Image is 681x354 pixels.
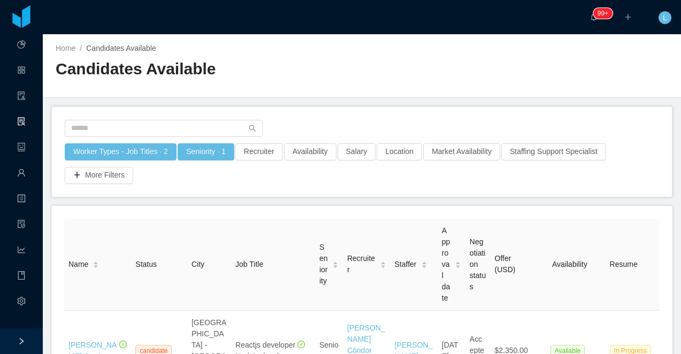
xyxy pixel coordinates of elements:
a: icon: audit [17,86,26,108]
a: Home [56,44,75,52]
i: icon: caret-up [93,260,99,263]
button: Recruiter [235,143,283,160]
i: icon: search [249,125,256,132]
div: Sort [332,260,339,267]
i: icon: file-protect [17,215,26,236]
button: Salary [338,143,376,160]
div: Sort [421,260,427,267]
i: icon: caret-down [455,264,461,267]
span: Job Title [235,260,263,268]
i: icon: caret-down [380,264,386,267]
i: icon: plus [624,13,632,21]
i: icon: bell [590,13,598,21]
i: icon: caret-down [332,264,338,267]
span: Name [68,259,88,270]
button: Market Availability [423,143,500,160]
button: Worker Types - Job Titles · 2 [65,143,177,160]
span: Seniority [319,242,328,287]
span: Offer (USD) [495,254,516,274]
i: icon: check-circle [297,341,305,348]
h2: Candidates Available [56,58,362,80]
span: / [80,44,82,52]
span: City [192,260,204,268]
a: icon: check-circle [295,341,305,349]
button: icon: plusMore Filters [65,167,133,184]
span: Staffer [395,259,417,270]
a: icon: appstore [17,60,26,82]
span: Resume [610,260,638,268]
a: icon: profile [17,188,26,211]
i: icon: caret-up [380,260,386,263]
a: icon: user [17,163,26,185]
i: icon: caret-up [421,260,427,263]
div: Sort [93,260,99,267]
i: icon: setting [17,292,26,313]
span: Negotiation status [470,237,486,291]
button: Availability [284,143,336,160]
div: Sort [455,260,461,267]
span: L [663,11,667,24]
i: icon: line-chart [17,241,26,262]
a: icon: robot [17,137,26,159]
i: icon: book [17,266,26,288]
a: icon: pie-chart [17,34,26,57]
button: Staffing Support Specialist [501,143,606,160]
button: Seniority · 1 [178,143,234,160]
span: Reactjs developer [235,341,305,349]
i: icon: caret-up [455,260,461,263]
button: Location [377,143,422,160]
sup: 576 [593,8,613,19]
i: icon: caret-down [421,264,427,267]
i: icon: caret-down [93,264,99,267]
i: icon: caret-up [332,260,338,263]
span: Availability [552,260,587,268]
i: icon: solution [17,112,26,134]
span: Candidates Available [86,44,156,52]
div: Sort [380,260,386,267]
span: Approval date [442,225,450,304]
span: Status [135,260,157,268]
i: icon: info-circle [119,341,127,348]
span: Recruiter [347,253,376,275]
